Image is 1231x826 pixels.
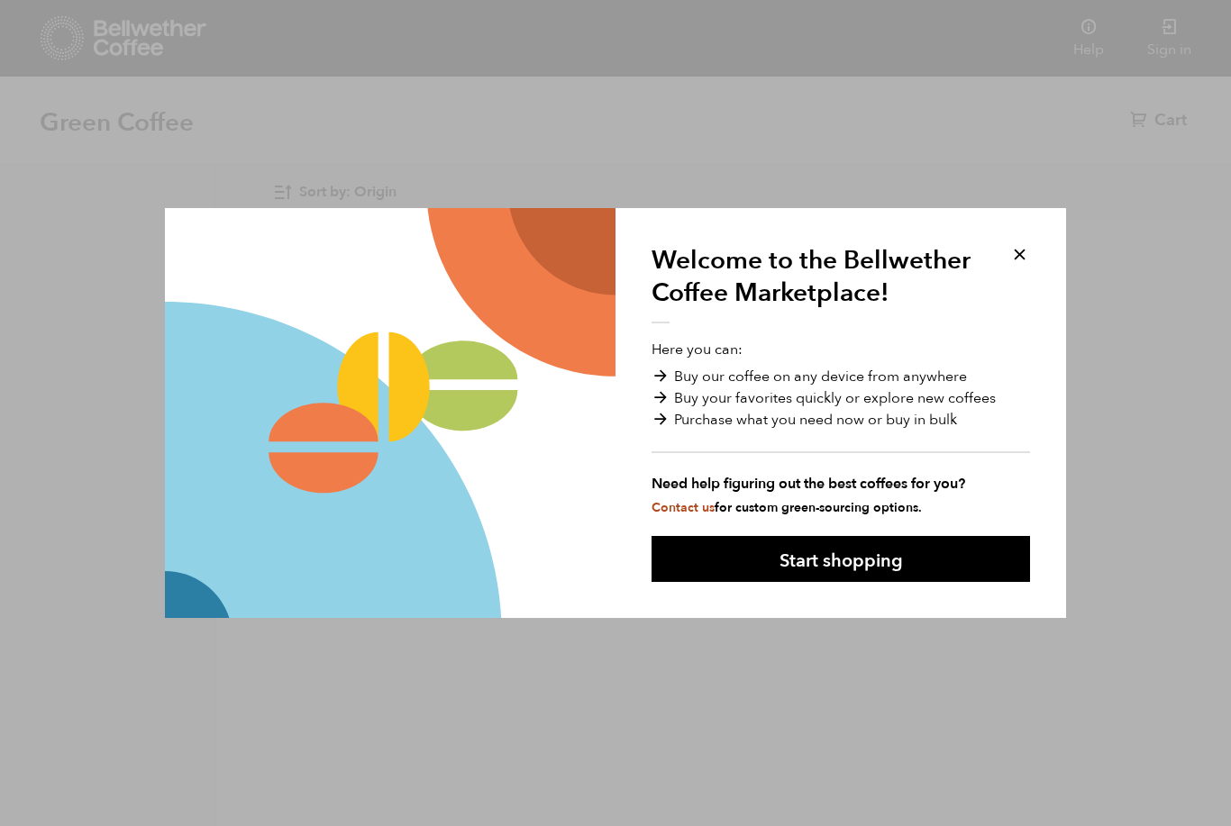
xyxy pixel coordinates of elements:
[652,244,985,323] h1: Welcome to the Bellwether Coffee Marketplace!
[652,387,1030,409] li: Buy your favorites quickly or explore new coffees
[652,499,922,516] small: for custom green-sourcing options.
[652,339,1030,517] p: Here you can:
[652,409,1030,431] li: Purchase what you need now or buy in bulk
[652,366,1030,387] li: Buy our coffee on any device from anywhere
[652,473,1030,495] strong: Need help figuring out the best coffees for you?
[652,536,1030,582] button: Start shopping
[652,499,715,516] a: Contact us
